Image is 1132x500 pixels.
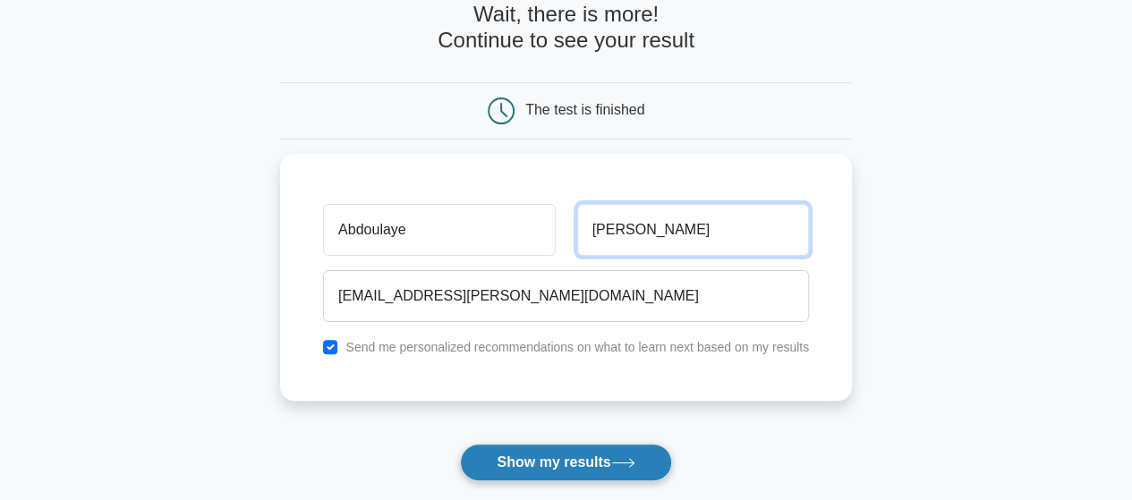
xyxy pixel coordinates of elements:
[577,204,809,256] input: Last name
[323,204,555,256] input: First name
[280,2,852,54] h4: Wait, there is more! Continue to see your result
[460,444,671,481] button: Show my results
[345,340,809,354] label: Send me personalized recommendations on what to learn next based on my results
[525,102,644,117] div: The test is finished
[323,270,809,322] input: Email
